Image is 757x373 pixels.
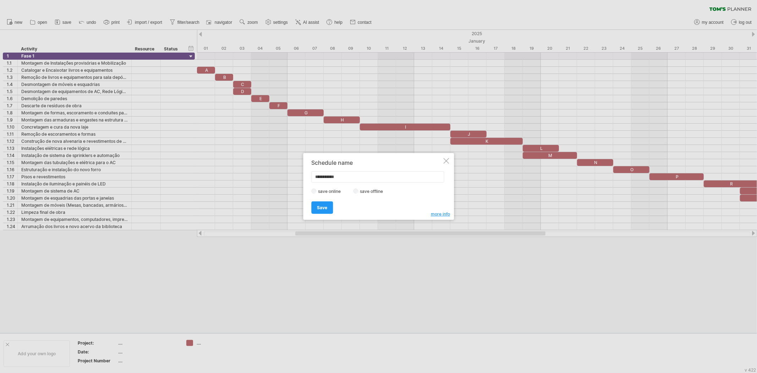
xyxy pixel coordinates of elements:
[311,201,333,214] a: Save
[311,160,442,166] div: Schedule name
[431,211,450,217] span: more info
[358,189,389,194] label: save offline
[317,205,327,210] span: Save
[316,189,347,194] label: save online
